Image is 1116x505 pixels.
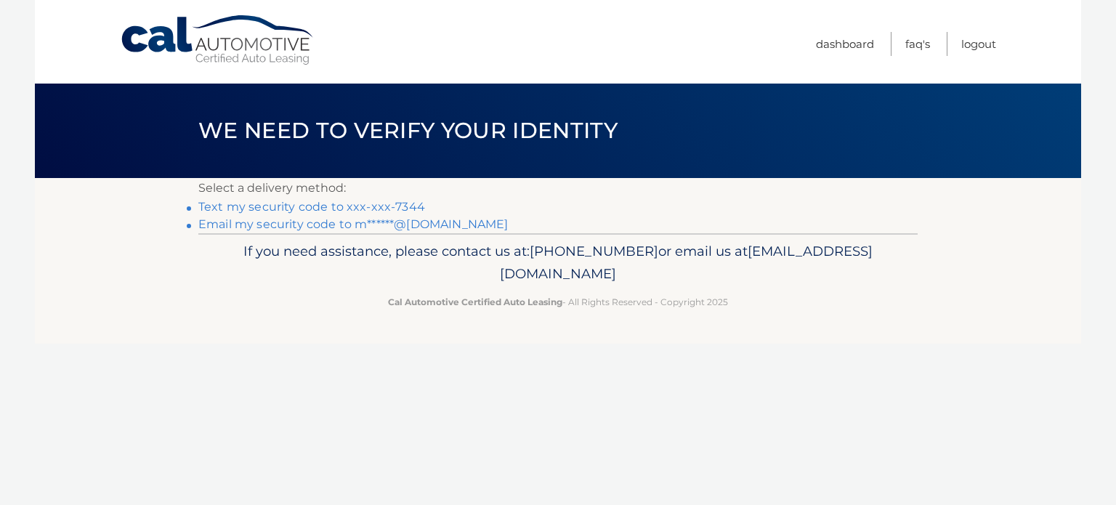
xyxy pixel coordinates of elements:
a: Cal Automotive [120,15,316,66]
a: Text my security code to xxx-xxx-7344 [198,200,425,214]
a: Logout [961,32,996,56]
span: We need to verify your identity [198,117,618,144]
p: If you need assistance, please contact us at: or email us at [208,240,908,286]
span: [PHONE_NUMBER] [530,243,658,259]
a: FAQ's [905,32,930,56]
p: Select a delivery method: [198,178,918,198]
a: Dashboard [816,32,874,56]
a: Email my security code to m******@[DOMAIN_NAME] [198,217,509,231]
p: - All Rights Reserved - Copyright 2025 [208,294,908,310]
strong: Cal Automotive Certified Auto Leasing [388,296,562,307]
